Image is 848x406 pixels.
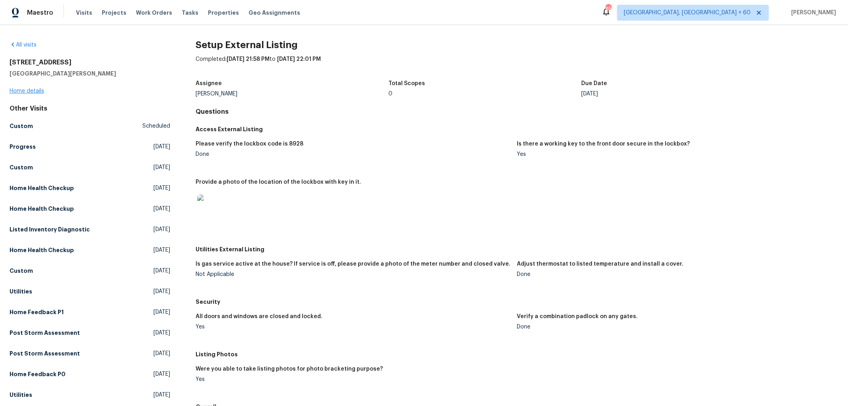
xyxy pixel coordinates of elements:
a: Utilities[DATE] [10,284,170,299]
h5: Post Storm Assessment [10,350,80,357]
div: Yes [517,152,832,157]
span: [DATE] [153,391,170,399]
div: Yes [196,377,510,382]
h5: Due Date [581,81,607,86]
h5: Is gas service active at the house? If service is off, please provide a photo of the meter number... [196,261,510,267]
h5: Utilities [10,391,32,399]
h5: Utilities [10,288,32,295]
span: Properties [208,9,239,17]
h5: Home Feedback P0 [10,370,66,378]
span: [DATE] [153,350,170,357]
a: CustomScheduled [10,119,170,133]
a: Progress[DATE] [10,140,170,154]
div: Done [517,324,832,330]
h5: Please verify the lockbox code is 8928 [196,141,303,147]
span: [DATE] [153,267,170,275]
span: Projects [102,9,126,17]
div: 0 [388,91,581,97]
h5: Total Scopes [388,81,425,86]
span: [DATE] [153,225,170,233]
h5: Provide a photo of the location of the lockbox with key in it. [196,179,361,185]
a: Home Health Checkup[DATE] [10,181,170,195]
span: [DATE] [153,288,170,295]
h2: Setup External Listing [196,41,838,49]
span: [DATE] 22:01 PM [277,56,321,62]
div: Other Visits [10,105,170,113]
span: [DATE] [153,370,170,378]
a: Home details [10,88,44,94]
div: Done [517,272,832,277]
a: Listed Inventory Diagnostic[DATE] [10,222,170,237]
h5: Home Health Checkup [10,246,74,254]
span: Work Orders [136,9,172,17]
span: [DATE] [153,205,170,213]
a: Home Health Checkup[DATE] [10,202,170,216]
h5: Verify a combination padlock on any gates. [517,314,638,319]
a: Utilities[DATE] [10,388,170,402]
span: [GEOGRAPHIC_DATA], [GEOGRAPHIC_DATA] + 60 [624,9,751,17]
h5: Home Health Checkup [10,205,74,213]
h5: Home Health Checkup [10,184,74,192]
h5: Listing Photos [196,350,838,358]
span: Scheduled [142,122,170,130]
a: Home Feedback P0[DATE] [10,367,170,381]
div: [PERSON_NAME] [196,91,388,97]
div: 659 [605,5,611,13]
div: Yes [196,324,510,330]
div: [DATE] [581,91,774,97]
div: Completed: to [196,55,838,76]
h5: Security [196,298,838,306]
span: [DATE] [153,143,170,151]
span: [DATE] [153,163,170,171]
h5: [GEOGRAPHIC_DATA][PERSON_NAME] [10,70,170,78]
h5: Listed Inventory Diagnostic [10,225,90,233]
a: Post Storm Assessment[DATE] [10,326,170,340]
h5: Were you able to take listing photos for photo bracketing purpose? [196,366,383,372]
a: Post Storm Assessment[DATE] [10,346,170,361]
h5: Is there a working key to the front door secure in the lockbox? [517,141,690,147]
h5: Post Storm Assessment [10,329,80,337]
div: Not Applicable [196,272,510,277]
h5: Custom [10,267,33,275]
h5: Custom [10,163,33,171]
span: Maestro [27,9,53,17]
h5: Custom [10,122,33,130]
h5: All doors and windows are closed and locked. [196,314,322,319]
span: Geo Assignments [248,9,300,17]
a: Home Health Checkup[DATE] [10,243,170,257]
span: [DATE] [153,308,170,316]
h5: Assignee [196,81,222,86]
h4: Questions [196,108,838,116]
h5: Access External Listing [196,125,838,133]
span: [DATE] [153,184,170,192]
span: Visits [76,9,92,17]
h5: Home Feedback P1 [10,308,64,316]
h5: Utilities External Listing [196,245,838,253]
span: [DATE] [153,246,170,254]
span: [PERSON_NAME] [788,9,836,17]
span: [DATE] [153,329,170,337]
h5: Progress [10,143,36,151]
h2: [STREET_ADDRESS] [10,58,170,66]
a: Custom[DATE] [10,160,170,175]
a: Home Feedback P1[DATE] [10,305,170,319]
div: Done [196,152,510,157]
span: [DATE] 21:58 PM [227,56,270,62]
h5: Adjust thermostat to listed temperature and install a cover. [517,261,684,267]
span: Tasks [182,10,198,16]
a: Custom[DATE] [10,264,170,278]
a: All visits [10,42,37,48]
